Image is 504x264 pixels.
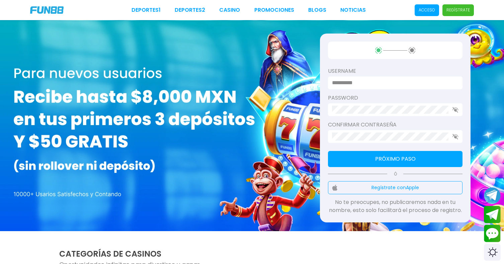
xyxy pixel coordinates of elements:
button: Join telegram [484,206,501,223]
button: Contact customer service [484,225,501,242]
a: BLOGS [308,6,326,14]
a: Promociones [254,6,294,14]
label: username [328,67,463,75]
label: password [328,94,463,102]
p: No te preocupes, no publicaremos nada en tu nombre, esto solo facilitará el proceso de registro. [328,198,463,214]
div: Switch theme [484,244,501,261]
button: Próximo paso [328,151,463,167]
button: Join telegram channel [484,187,501,204]
a: NOTICIAS [340,6,366,14]
p: Ó [328,171,463,177]
a: CASINO [219,6,240,14]
a: Deportes2 [175,6,205,14]
button: Regístrate conApple [328,181,463,194]
img: Company Logo [30,6,64,14]
h2: CATEGORÍAS DE CASINOS [59,248,445,260]
label: Confirmar contraseña [328,121,463,129]
a: Deportes1 [132,6,161,14]
p: Acceso [419,7,435,13]
p: Regístrate [446,7,470,13]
